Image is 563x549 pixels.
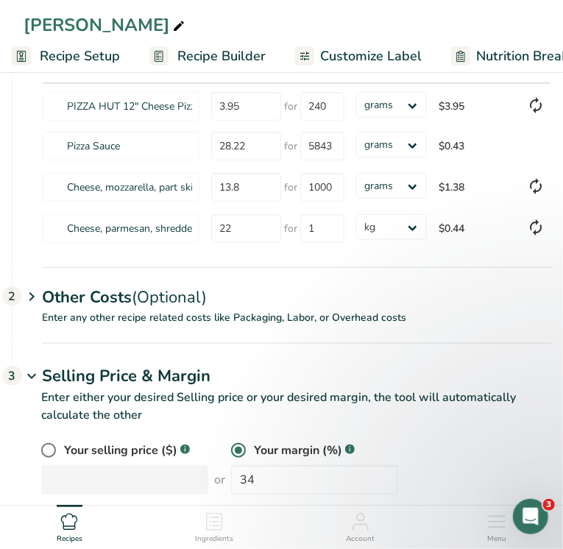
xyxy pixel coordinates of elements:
a: Customize Label [295,40,422,73]
span: for [284,180,297,195]
span: Recipes [57,534,82,545]
span: Customize Label [320,46,422,66]
h1: Selling Price & Margin [42,364,551,389]
span: Your margin (%) [254,442,342,459]
a: Ingredients [195,506,233,545]
p: Enter any other recipe related costs like Packaging, Labor, or Overhead costs [13,310,551,343]
span: 3 [543,499,555,511]
div: Other Costs [42,267,551,310]
span: Recipe Setup [40,46,120,66]
td: $0.43 [433,125,521,166]
span: for [284,99,297,114]
td: $1.38 [433,166,521,208]
span: Menu [487,534,506,545]
div: [PERSON_NAME] [24,12,188,38]
div: 3 [2,366,22,386]
a: Account [346,506,375,545]
td: $3.95 [433,84,521,125]
a: Recipe Builder [149,40,266,73]
span: Your selling price ($) [64,442,177,459]
span: for [284,221,297,236]
div: 2 [2,286,22,306]
td: $0.44 [433,208,521,249]
span: for [284,138,297,154]
span: Account [346,534,375,545]
a: Recipes [57,506,82,545]
span: Ingredients [195,534,233,545]
iframe: Intercom live chat [513,499,548,534]
span: Recipe Builder [177,46,266,66]
span: (Optional) [132,286,207,308]
a: Recipe Setup [12,40,120,73]
p: Enter either your desired Selling price or your desired margin, the tool will automatically calcu... [12,389,551,442]
div: or [214,471,225,495]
